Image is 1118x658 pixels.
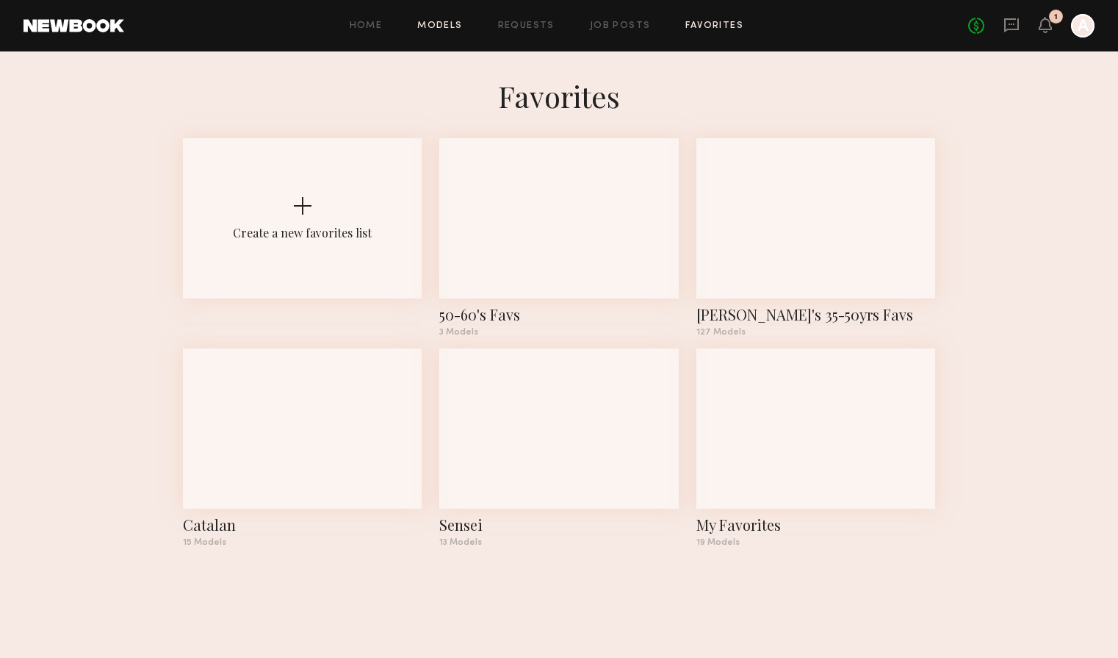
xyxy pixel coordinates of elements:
[498,21,555,31] a: Requests
[183,138,422,348] button: Create a new favorites list
[685,21,743,31] a: Favorites
[439,304,678,325] div: 50-60's Favs
[590,21,651,31] a: Job Posts
[696,304,935,325] div: Jen's 35-50yrs Favs
[350,21,383,31] a: Home
[233,225,372,240] div: Create a new favorites list
[1071,14,1094,37] a: A
[696,328,935,337] div: 127 Models
[439,515,678,535] div: Sensei
[439,348,678,547] a: Sensei13 Models
[696,515,935,535] div: My Favorites
[183,538,422,547] div: 15 Models
[183,515,422,535] div: Catalan
[439,328,678,337] div: 3 Models
[696,138,935,337] a: [PERSON_NAME]'s 35-50yrs Favs127 Models
[417,21,462,31] a: Models
[439,538,678,547] div: 13 Models
[696,348,935,547] a: My Favorites19 Models
[1054,13,1058,21] div: 1
[439,138,678,337] a: 50-60's Favs3 Models
[183,348,422,547] a: Catalan15 Models
[696,538,935,547] div: 19 Models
